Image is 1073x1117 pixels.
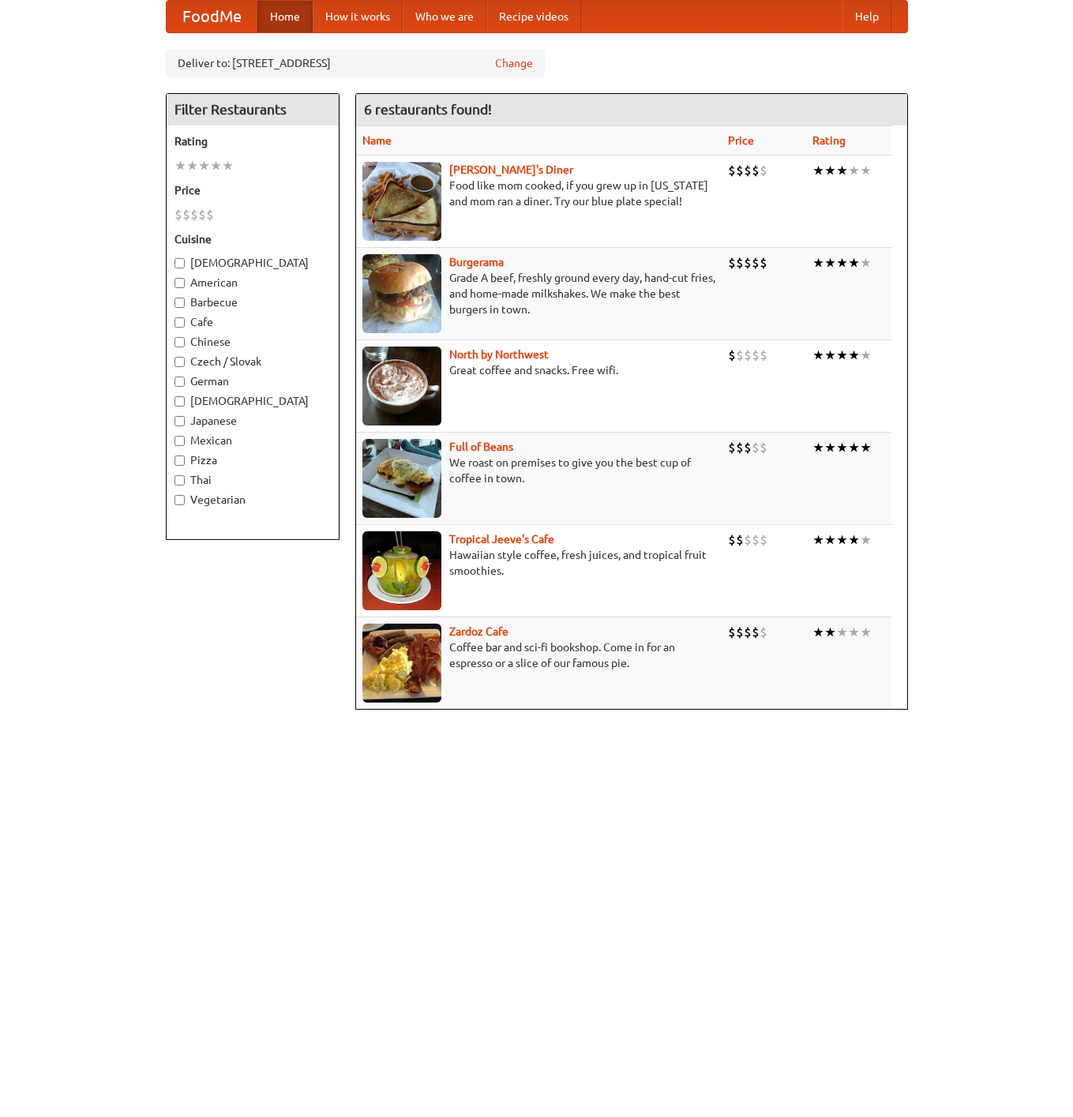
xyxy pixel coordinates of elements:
[313,1,403,32] a: How it works
[760,162,767,179] li: $
[752,439,760,456] li: $
[362,362,715,378] p: Great coffee and snacks. Free wifi.
[174,475,185,485] input: Thai
[449,256,504,268] a: Burgerama
[812,439,824,456] li: ★
[728,624,736,641] li: $
[174,495,185,505] input: Vegetarian
[860,254,872,272] li: ★
[174,337,185,347] input: Chinese
[174,357,185,367] input: Czech / Slovak
[174,377,185,387] input: German
[449,440,513,453] a: Full of Beans
[848,254,860,272] li: ★
[222,157,234,174] li: ★
[728,439,736,456] li: $
[752,531,760,549] li: $
[728,531,736,549] li: $
[362,254,441,333] img: burgerama.jpg
[174,416,185,426] input: Japanese
[760,531,767,549] li: $
[174,413,331,429] label: Japanese
[744,439,752,456] li: $
[752,162,760,179] li: $
[206,206,214,223] li: $
[174,373,331,389] label: German
[836,624,848,641] li: ★
[812,254,824,272] li: ★
[449,625,508,638] a: Zardoz Cafe
[812,162,824,179] li: ★
[848,162,860,179] li: ★
[486,1,581,32] a: Recipe videos
[736,254,744,272] li: $
[174,317,185,328] input: Cafe
[174,133,331,149] h5: Rating
[860,347,872,364] li: ★
[174,334,331,350] label: Chinese
[174,433,331,448] label: Mexican
[174,472,331,488] label: Thai
[836,162,848,179] li: ★
[362,639,715,671] p: Coffee bar and sci-fi bookshop. Come in for an espresso or a slice of our famous pie.
[174,314,331,330] label: Cafe
[174,294,331,310] label: Barbecue
[174,182,331,198] h5: Price
[752,624,760,641] li: $
[848,439,860,456] li: ★
[190,206,198,223] li: $
[210,157,222,174] li: ★
[728,134,754,147] a: Price
[728,347,736,364] li: $
[812,347,824,364] li: ★
[362,134,392,147] a: Name
[362,347,441,425] img: north.jpg
[362,270,715,317] p: Grade A beef, freshly ground every day, hand-cut fries, and home-made milkshakes. We make the bes...
[842,1,891,32] a: Help
[449,533,554,545] a: Tropical Jeeve's Cafe
[174,452,331,468] label: Pizza
[174,492,331,508] label: Vegetarian
[449,348,549,361] a: North by Northwest
[824,162,836,179] li: ★
[174,255,331,271] label: [DEMOGRAPHIC_DATA]
[362,178,715,209] p: Food like mom cooked, if you grew up in [US_STATE] and mom ran a diner. Try our blue plate special!
[744,347,752,364] li: $
[824,531,836,549] li: ★
[760,254,767,272] li: $
[860,624,872,641] li: ★
[752,347,760,364] li: $
[362,455,715,486] p: We roast on premises to give you the best cup of coffee in town.
[362,547,715,579] p: Hawaiian style coffee, fresh juices, and tropical fruit smoothies.
[744,254,752,272] li: $
[257,1,313,32] a: Home
[449,163,573,176] a: [PERSON_NAME]'s Diner
[174,354,331,369] label: Czech / Slovak
[174,157,186,174] li: ★
[198,206,206,223] li: $
[836,531,848,549] li: ★
[362,531,441,610] img: jeeves.jpg
[812,134,846,147] a: Rating
[860,439,872,456] li: ★
[174,231,331,247] h5: Cuisine
[824,347,836,364] li: ★
[174,278,185,288] input: American
[403,1,486,32] a: Who we are
[167,1,257,32] a: FoodMe
[736,531,744,549] li: $
[736,624,744,641] li: $
[836,347,848,364] li: ★
[167,94,339,126] h4: Filter Restaurants
[744,531,752,549] li: $
[836,254,848,272] li: ★
[824,624,836,641] li: ★
[728,162,736,179] li: $
[186,157,198,174] li: ★
[166,49,545,77] div: Deliver to: [STREET_ADDRESS]
[174,275,331,290] label: American
[760,347,767,364] li: $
